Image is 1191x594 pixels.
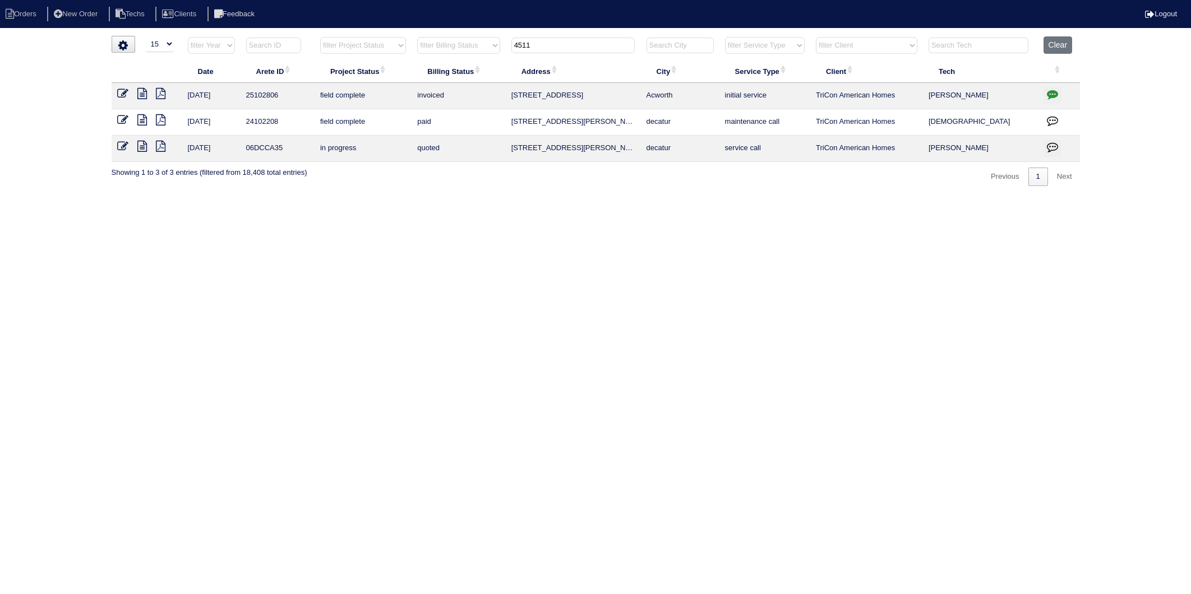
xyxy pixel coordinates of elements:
a: Clients [155,10,205,18]
th: Client: activate to sort column ascending [810,59,923,83]
li: Techs [109,7,154,22]
td: decatur [641,136,719,162]
th: Address: activate to sort column ascending [506,59,641,83]
td: field complete [315,109,412,136]
td: TriCon American Homes [810,136,923,162]
td: paid [412,109,505,136]
td: decatur [641,109,719,136]
li: Feedback [207,7,264,22]
a: New Order [47,10,107,18]
td: 25102806 [241,83,315,109]
a: Techs [109,10,154,18]
th: Billing Status: activate to sort column ascending [412,59,505,83]
td: maintenance call [719,109,810,136]
th: City: activate to sort column ascending [641,59,719,83]
th: Service Type: activate to sort column ascending [719,59,810,83]
td: [STREET_ADDRESS][PERSON_NAME] [506,136,641,162]
a: 1 [1028,168,1048,186]
th: Project Status: activate to sort column ascending [315,59,412,83]
td: [DATE] [182,109,241,136]
td: TriCon American Homes [810,83,923,109]
a: Next [1049,168,1080,186]
td: [STREET_ADDRESS][PERSON_NAME] [506,109,641,136]
input: Search City [647,38,714,53]
button: Clear [1044,36,1072,54]
a: Logout [1145,10,1177,18]
td: quoted [412,136,505,162]
td: invoiced [412,83,505,109]
td: service call [719,136,810,162]
td: [DATE] [182,83,241,109]
td: [STREET_ADDRESS] [506,83,641,109]
li: Clients [155,7,205,22]
div: Showing 1 to 3 of 3 entries (filtered from 18,408 total entries) [112,162,307,178]
th: : activate to sort column ascending [1038,59,1080,83]
th: Tech [923,59,1038,83]
th: Arete ID: activate to sort column ascending [241,59,315,83]
input: Search Address [511,38,635,53]
td: TriCon American Homes [810,109,923,136]
li: New Order [47,7,107,22]
td: 24102208 [241,109,315,136]
td: initial service [719,83,810,109]
a: Previous [983,168,1027,186]
td: [PERSON_NAME] [923,83,1038,109]
td: [DEMOGRAPHIC_DATA] [923,109,1038,136]
td: Acworth [641,83,719,109]
td: in progress [315,136,412,162]
td: field complete [315,83,412,109]
td: [DATE] [182,136,241,162]
td: [PERSON_NAME] [923,136,1038,162]
td: 06DCCA35 [241,136,315,162]
input: Search Tech [929,38,1028,53]
input: Search ID [246,38,301,53]
th: Date [182,59,241,83]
